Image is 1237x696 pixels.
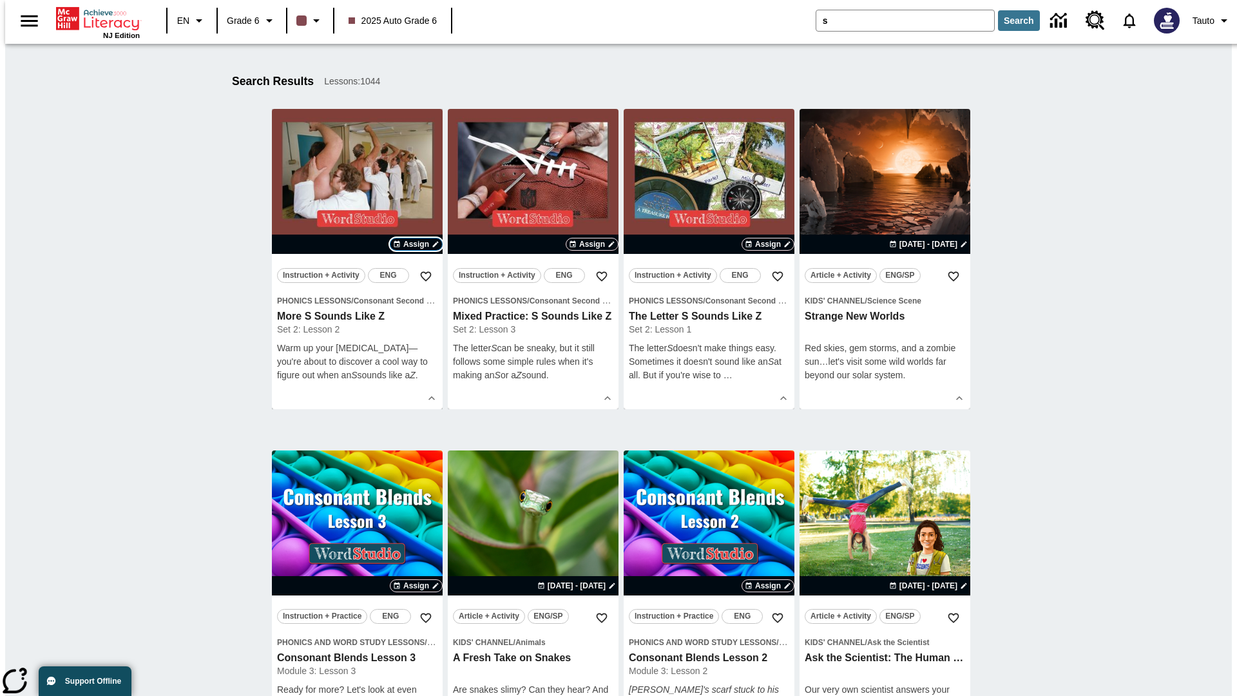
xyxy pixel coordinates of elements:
[885,610,914,623] span: ENG/SP
[816,10,994,31] input: search field
[277,294,437,307] span: Topic: Phonics Lessons/Consonant Second Sounds
[810,610,871,623] span: Article + Activity
[527,296,529,305] span: /
[403,580,429,592] span: Assign
[629,310,789,324] h3: The Letter S Sounds Like Z
[1187,9,1237,32] button: Profile/Settings
[453,296,527,305] span: Phonics Lessons
[453,609,525,624] button: Article + Activity
[453,310,613,324] h3: Mixed Practice: S Sounds Like Z
[283,269,360,282] span: Instruction + Activity
[805,268,877,283] button: Article + Activity
[448,109,618,409] div: lesson details
[805,635,965,649] span: Topic: Kids' Channel/Ask the Scientist
[283,610,361,623] span: Instruction + Practice
[766,265,789,288] button: Add to Favorites
[1146,4,1187,37] button: Select a new avatar
[414,265,437,288] button: Add to Favorites
[805,310,965,324] h3: Strange New Worlds
[222,9,282,32] button: Grade: Grade 6, Select a grade
[755,238,781,250] span: Assign
[232,75,314,88] h1: Search Results
[950,389,969,408] button: Show Details
[635,269,711,282] span: Instruction + Activity
[453,268,541,283] button: Instruction + Activity
[590,265,613,288] button: Add to Favorites
[414,606,437,630] button: Add to Favorites
[425,637,436,647] span: /
[177,14,189,28] span: EN
[732,269,749,282] span: ENG
[227,14,260,28] span: Grade 6
[382,610,399,623] span: ENG
[39,666,131,696] button: Support Offline
[10,2,48,40] button: Open side menu
[495,370,501,380] em: S
[879,609,921,624] button: ENG/SP
[453,635,613,649] span: Topic: Kids' Channel/Animals
[629,294,789,307] span: Topic: Phonics Lessons/Consonant Second Sounds
[453,652,613,665] h3: A Fresh Take on Snakes
[998,10,1040,31] button: Search
[779,638,847,647] span: Consonant Blends
[403,238,429,250] span: Assign
[629,268,717,283] button: Instruction + Activity
[865,296,867,305] span: /
[390,579,443,592] button: Assign Choose Dates
[65,677,121,686] span: Support Offline
[351,370,357,380] em: S
[865,638,867,647] span: /
[1078,3,1113,38] a: Resource Center, Will open in new tab
[1154,8,1180,34] img: Avatar
[368,268,409,283] button: ENG
[800,109,970,409] div: lesson details
[635,610,713,623] span: Instruction + Practice
[887,238,970,250] button: Aug 24 - Aug 24 Choose Dates
[566,238,618,251] button: Assign Choose Dates
[1113,4,1146,37] a: Notifications
[629,638,776,647] span: Phonics and Word Study Lessons
[885,269,914,282] span: ENG/SP
[515,638,546,647] span: Animals
[453,342,613,382] p: The letter can be sneaky, but it still follows some simple rules when it's making an or a sound.
[598,389,617,408] button: Show Details
[867,638,930,647] span: Ask the Scientist
[516,370,522,380] em: Z
[453,638,513,647] span: Kids' Channel
[579,238,605,250] span: Assign
[390,238,443,251] button: Assign Choose Dates
[349,14,437,28] span: 2025 Auto Grade 6
[867,296,921,305] span: Science Scene
[724,370,733,380] span: …
[422,389,441,408] button: Show Details
[491,343,497,353] em: S
[768,356,774,367] em: S
[427,638,495,647] span: Consonant Blends
[805,609,877,624] button: Article + Activity
[56,6,140,32] a: Home
[1042,3,1078,39] a: Data Center
[535,580,618,592] button: Aug 26 - Aug 26 Choose Dates
[755,580,781,592] span: Assign
[629,342,789,382] p: The letter doesn't make things easy. Sometimes it doesn't sound like an at all. But if you're wis...
[277,342,437,382] p: Warm up your [MEDICAL_DATA]—you're about to discover a cool way to figure out when an sounds like...
[533,610,562,623] span: ENG/SP
[530,296,631,305] span: Consonant Second Sounds
[629,609,719,624] button: Instruction + Practice
[103,32,140,39] span: NJ Edition
[324,75,380,88] span: Lessons : 1044
[370,609,411,624] button: ENG
[277,635,437,649] span: Topic: Phonics and Word Study Lessons/Consonant Blends
[805,652,965,665] h3: Ask the Scientist: The Human Body
[805,342,965,382] div: Red skies, gem storms, and a zombie sun…let's visit some wild worlds far beyond our solar system.
[742,579,794,592] button: Assign Choose Dates
[705,296,807,305] span: Consonant Second Sounds
[277,652,437,665] h3: Consonant Blends Lesson 3
[528,609,569,624] button: ENG/SP
[277,296,351,305] span: Phonics Lessons
[410,370,416,380] em: Z
[720,268,761,283] button: ENG
[277,609,367,624] button: Instruction + Practice
[629,296,703,305] span: Phonics Lessons
[277,310,437,324] h3: More S Sounds Like Z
